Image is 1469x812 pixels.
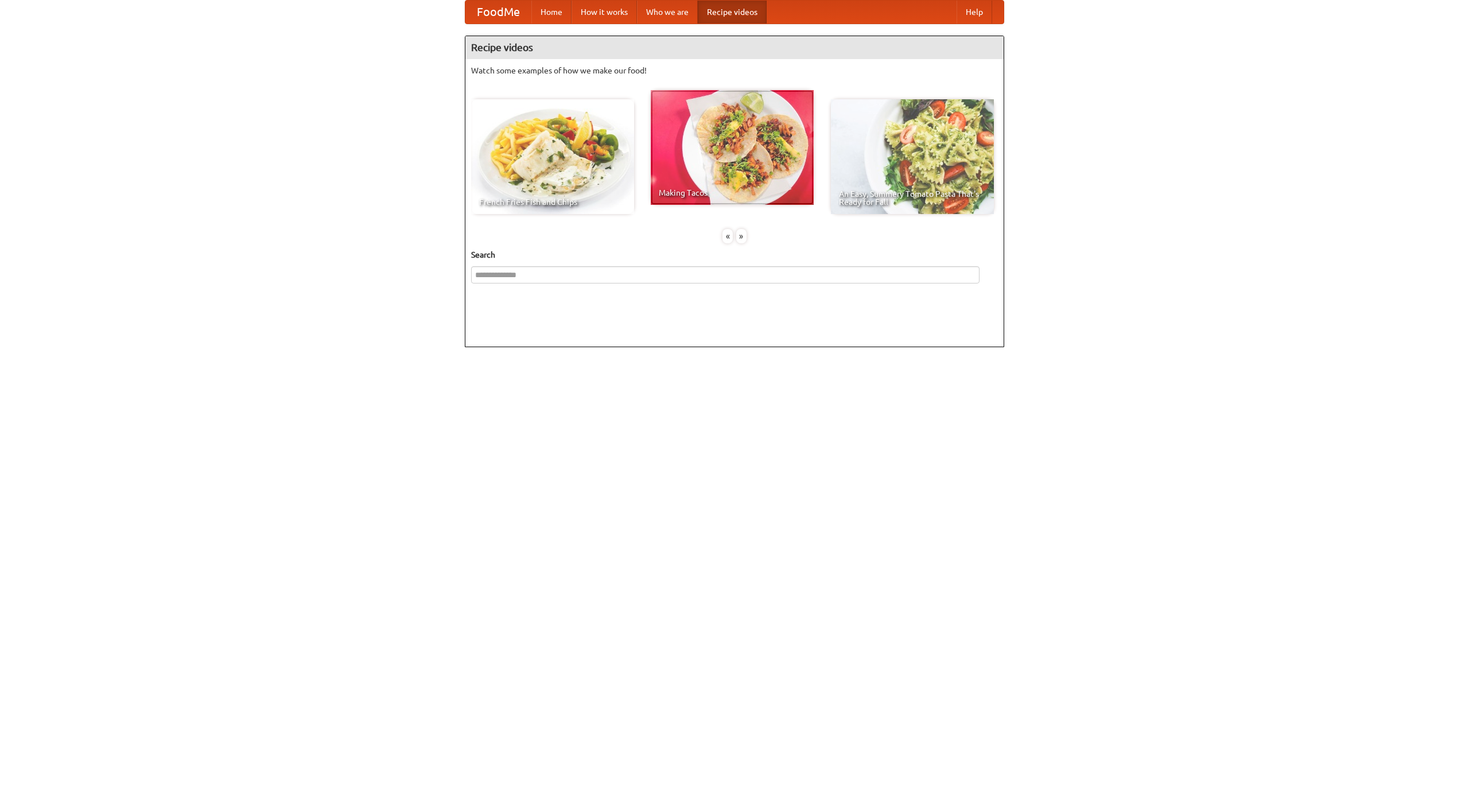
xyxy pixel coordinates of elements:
[471,65,998,76] p: Watch some examples of how we make our food!
[471,249,998,261] h5: Search
[736,229,747,243] div: »
[839,190,986,206] span: An Easy, Summery Tomato Pasta That's Ready for Fall
[471,99,634,214] a: French Fries Fish and Chips
[722,229,733,243] div: «
[651,90,814,205] a: Making Tacos
[465,1,531,24] a: FoodMe
[465,36,1004,59] h4: Recipe videos
[531,1,572,24] a: Home
[698,1,767,24] a: Recipe videos
[659,189,806,197] span: Making Tacos
[637,1,698,24] a: Who we are
[831,99,994,214] a: An Easy, Summery Tomato Pasta That's Ready for Fall
[479,198,626,206] span: French Fries Fish and Chips
[957,1,992,24] a: Help
[572,1,637,24] a: How it works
